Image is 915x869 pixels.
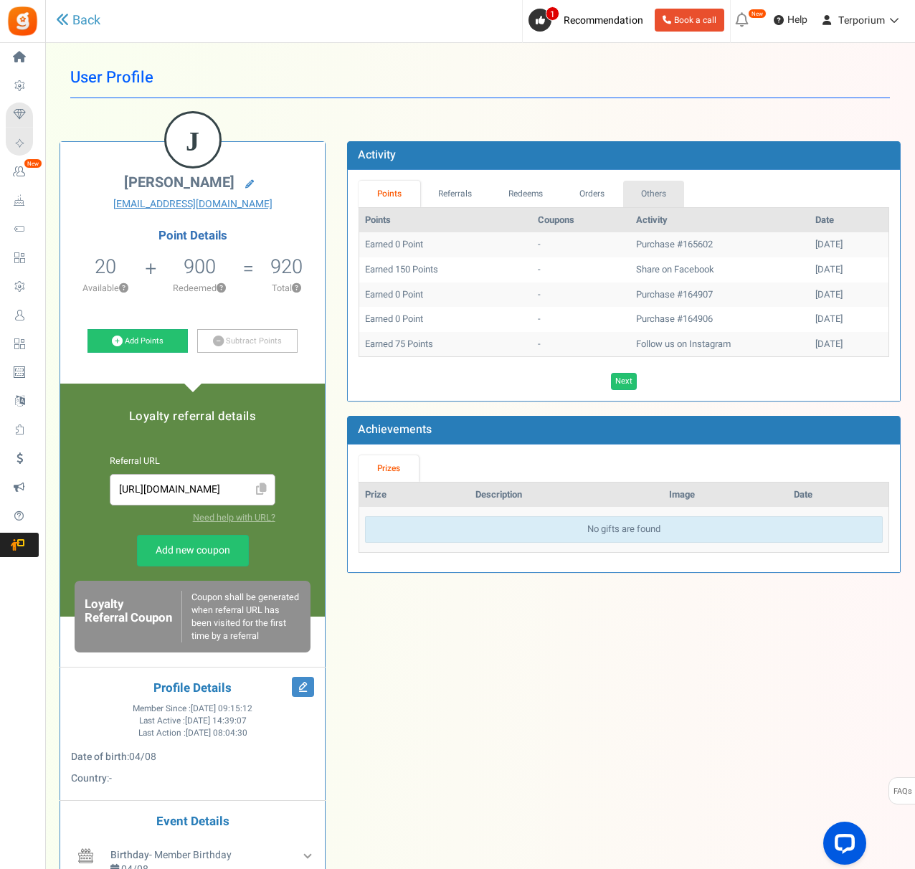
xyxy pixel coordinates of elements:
a: Referrals [420,181,490,207]
div: [DATE] [815,338,883,351]
a: Book a call [655,9,724,32]
span: [DATE] 09:15:12 [191,703,252,715]
span: 1 [546,6,559,21]
a: New [6,160,39,184]
span: [DATE] 14:39:07 [185,715,247,727]
b: Country [71,771,107,786]
a: Prizes [359,455,419,482]
span: Last Active : [139,715,247,727]
figcaption: J [166,113,219,169]
a: Need help with URL? [193,511,275,524]
b: Activity [358,146,396,163]
p: Redeemed [158,282,241,295]
p: : [71,771,314,786]
td: Purchase #165602 [630,232,810,257]
h4: Event Details [71,815,314,829]
div: [DATE] [815,313,883,326]
button: ? [119,284,128,293]
th: Activity [630,208,810,233]
img: Gratisfaction [6,5,39,37]
h5: 900 [184,256,216,277]
i: Edit Profile [292,677,314,697]
p: : [71,750,314,764]
h6: Loyalty Referral Coupon [85,598,181,635]
a: [EMAIL_ADDRESS][DOMAIN_NAME] [71,197,314,212]
td: - [532,332,630,357]
td: - [532,307,630,332]
span: Member Since : [133,703,252,715]
button: ? [292,284,301,293]
button: ? [217,284,226,293]
th: Date [788,483,888,508]
a: Redeems [490,181,561,207]
em: New [24,158,42,168]
th: Points [359,208,532,233]
em: New [748,9,767,19]
td: - [532,232,630,257]
p: Available [67,282,143,295]
td: Earned 150 Points [359,257,532,282]
td: Follow us on Instagram [630,332,810,357]
td: Earned 75 Points [359,332,532,357]
a: 1 Recommendation [528,9,649,32]
a: Subtract Points [197,329,298,353]
p: Total [255,282,318,295]
th: Coupons [532,208,630,233]
td: Purchase #164906 [630,307,810,332]
span: Click to Copy [250,478,273,503]
td: Purchase #164907 [630,282,810,308]
th: Description [470,483,663,508]
span: Help [784,13,807,27]
a: Next [611,373,637,390]
b: Achievements [358,421,432,438]
a: Orders [561,181,623,207]
td: Earned 0 Point [359,282,532,308]
div: No gifts are found [365,516,883,543]
a: Help [768,9,813,32]
h4: Profile Details [71,682,314,695]
b: Birthday [110,847,149,863]
span: Last Action : [138,727,247,739]
td: Earned 0 Point [359,307,532,332]
td: - [532,282,630,308]
span: - [109,771,112,786]
div: [DATE] [815,238,883,252]
div: [DATE] [815,288,883,302]
h6: Referral URL [110,457,275,467]
h4: Point Details [60,229,325,242]
div: Coupon shall be generated when referral URL has been visited for the first time by a referral [181,591,300,642]
span: - Member Birthday [110,847,232,863]
span: Recommendation [564,13,643,28]
span: Terporium [838,13,885,28]
a: Points [359,181,420,207]
h5: Loyalty referral details [75,410,310,423]
td: Share on Facebook [630,257,810,282]
th: Prize [359,483,470,508]
a: Add new coupon [137,535,249,566]
a: Others [623,181,685,207]
span: [DATE] 08:04:30 [186,727,247,739]
div: [DATE] [815,263,883,277]
b: Date of birth [71,749,127,764]
th: Date [810,208,888,233]
span: [PERSON_NAME] [124,172,234,193]
h5: 920 [270,256,303,277]
span: 20 [95,252,116,281]
th: Image [663,483,788,508]
td: Earned 0 Point [359,232,532,257]
a: Add Points [87,329,188,353]
span: FAQs [893,778,912,805]
span: 04/08 [129,749,156,764]
td: - [532,257,630,282]
h1: User Profile [70,57,890,98]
